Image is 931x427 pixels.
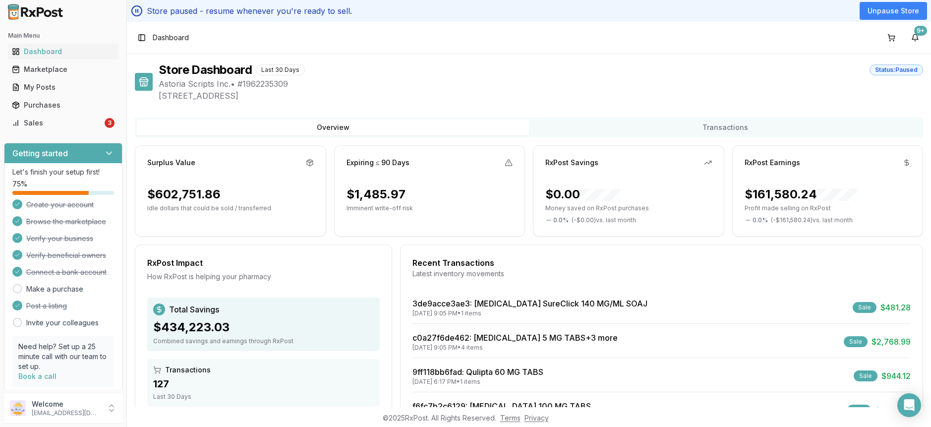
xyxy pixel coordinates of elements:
span: Transactions [165,365,211,375]
span: 0.0 % [753,216,768,224]
a: Sales3 [8,114,118,132]
a: 9ff118bb6fad: Qulipta 60 MG TABS [412,367,543,377]
div: Last 30 Days [256,64,305,75]
img: User avatar [10,400,26,416]
button: Overview [137,120,529,135]
h2: Main Menu [8,32,118,40]
span: ( - $161,580.24 ) vs. last month [771,216,853,224]
a: Invite your colleagues [26,318,99,328]
button: My Posts [4,79,122,95]
span: Verify beneficial owners [26,250,106,260]
a: Dashboard [8,43,118,61]
div: $161,580.24 [745,186,857,202]
div: [DATE] 6:17 PM • 1 items [412,378,543,386]
div: Sale [844,336,868,347]
span: Post a listing [26,301,67,311]
div: $602,751.86 [147,186,221,202]
span: Astoria Scripts Inc. • # 1962235309 [159,78,923,90]
span: ( - $0.00 ) vs. last month [572,216,636,224]
div: 3 [105,118,115,128]
div: Last 30 Days [153,393,374,401]
button: Dashboard [4,44,122,60]
div: RxPost Savings [545,158,598,168]
div: How RxPost is helping your pharmacy [147,272,380,282]
span: Browse the marketplace [26,217,106,227]
div: Status: Paused [870,64,923,75]
button: Marketplace [4,61,122,77]
button: Unpause Store [860,2,927,20]
a: Make a purchase [26,284,83,294]
button: Purchases [4,97,122,113]
p: Need help? Set up a 25 minute call with our team to set up. [18,342,108,371]
div: Sale [854,370,877,381]
a: Privacy [524,414,549,422]
p: Money saved on RxPost purchases [545,204,712,212]
div: Combined savings and earnings through RxPost [153,337,374,345]
a: My Posts [8,78,118,96]
a: c0a27f6de462: [MEDICAL_DATA] 5 MG TABS+3 more [412,333,618,343]
div: Dashboard [12,47,115,57]
div: Sales [12,118,103,128]
span: $944.12 [881,370,911,382]
span: Create your account [26,200,94,210]
div: My Posts [12,82,115,92]
p: Welcome [32,399,101,409]
a: Marketplace [8,61,118,78]
div: Latest inventory movements [412,269,911,279]
a: Terms [500,414,521,422]
p: Imminent write-off risk [347,204,513,212]
p: [EMAIL_ADDRESS][DOMAIN_NAME] [32,409,101,417]
span: $481.28 [880,302,911,313]
img: RxPost Logo [4,4,67,20]
span: 0.0 % [553,216,569,224]
div: $0.00 [545,186,620,202]
div: Sale [853,302,876,313]
nav: breadcrumb [153,33,189,43]
button: 9+ [907,30,923,46]
div: [DATE] 9:05 PM • 1 items [412,309,647,317]
span: Total Savings [169,304,219,315]
span: $2,768.99 [872,336,911,348]
p: Profit made selling on RxPost [745,204,911,212]
a: f6fc7b2c6129: [MEDICAL_DATA] 100 MG TABS [412,401,591,411]
span: $1,453.16 [875,404,911,416]
div: RxPost Earnings [745,158,800,168]
h3: Getting started [12,147,68,159]
div: Open Intercom Messenger [897,393,921,417]
div: Surplus Value [147,158,195,168]
div: [DATE] 9:05 PM • 4 items [412,344,618,352]
span: Verify your business [26,234,93,244]
div: Expiring ≤ 90 Days [347,158,410,168]
div: Marketplace [12,64,115,74]
a: 3de9acce3ae3: [MEDICAL_DATA] SureClick 140 MG/ML SOAJ [412,299,647,308]
div: Sale [847,405,871,416]
span: Dashboard [153,33,189,43]
span: [STREET_ADDRESS] [159,90,923,102]
div: RxPost Impact [147,257,380,269]
h1: Store Dashboard [159,62,252,78]
div: 9+ [914,26,927,36]
button: Sales3 [4,115,122,131]
div: Purchases [12,100,115,110]
p: Let's finish your setup first! [12,167,114,177]
p: Idle dollars that could be sold / transferred [147,204,314,212]
span: Connect a bank account [26,267,107,277]
div: $1,485.97 [347,186,406,202]
p: Store paused - resume whenever you're ready to sell. [147,5,352,17]
div: $434,223.03 [153,319,374,335]
button: Transactions [529,120,921,135]
span: 75 % [12,179,27,189]
div: Recent Transactions [412,257,911,269]
a: Book a call [18,372,57,380]
div: 127 [153,377,374,391]
a: Purchases [8,96,118,114]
